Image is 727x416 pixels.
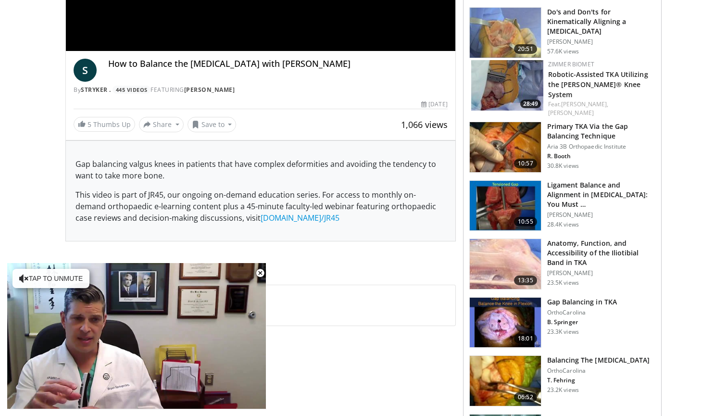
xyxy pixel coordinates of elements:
span: 20:51 [514,44,537,54]
h3: Gap Balancing in TKA [547,297,617,307]
span: Gap balancing valgus knees in patients that have complex deformities and avoiding the tendency to... [75,159,436,181]
p: 23.5K views [547,279,579,287]
h3: Balancing The [MEDICAL_DATA] [547,355,650,365]
a: 20:51 Do's and Don'ts for Kinematically Aligning a [MEDICAL_DATA] [PERSON_NAME] 57.6K views [469,7,655,58]
img: 243629_0004_1.png.150x105_q85_crop-smart_upscale.jpg [470,298,541,348]
p: 57.6K views [547,48,579,55]
p: B. Springer [547,318,617,326]
span: 28:49 [520,100,541,108]
div: By FEATURING [74,86,448,94]
button: Close [251,263,270,283]
span: 10:57 [514,159,537,168]
a: [PERSON_NAME] [548,109,594,117]
img: howell_knee_1.png.150x105_q85_crop-smart_upscale.jpg [470,8,541,58]
h4: How to Balance the [MEDICAL_DATA] with [PERSON_NAME] [108,59,448,69]
h3: Do's and Don'ts for Kinematically Aligning a [MEDICAL_DATA] [547,7,655,36]
a: 10:55 Ligament Balance and Alignment in [MEDICAL_DATA]: You Must … [PERSON_NAME] 28.4K views [469,180,655,231]
a: 18:01 Gap Balancing in TKA OrthoCarolina B. Springer 23.3K views [469,297,655,348]
span: This video is part of JR45, our ongoing on-demand education series. For access to monthly on-dema... [75,189,436,223]
a: 445 Videos [113,86,150,94]
a: [PERSON_NAME], [561,100,608,108]
a: 10:57 Primary TKA Via the Gap Balancing Technique Aria 3B Orthopaedic Institute R. Booth 30.8K views [469,122,655,173]
a: Zimmer Biomet [548,60,594,68]
p: 30.8K views [547,162,579,170]
a: S [74,59,97,82]
button: Tap to unmute [13,269,89,288]
a: 5 Thumbs Up [74,117,135,132]
p: OrthoCarolina [547,367,650,375]
p: [PERSON_NAME] [547,269,655,277]
a: Robotic-Assisted TKA Utilizing the [PERSON_NAME]® Knee System [548,70,648,99]
img: 242016_0004_1.png.150x105_q85_crop-smart_upscale.jpg [470,181,541,231]
span: 13:35 [514,276,537,285]
button: Save to [188,117,237,132]
p: Aria 3B Orthopaedic Institute [547,143,655,151]
p: R. Booth [547,152,655,160]
a: 13:35 Anatomy, Function, and Accessibility of the Iliotibial Band in TKA [PERSON_NAME] 23.5K views [469,239,655,290]
a: Stryker . [81,86,111,94]
img: 8628d054-67c0-4db7-8e0b-9013710d5e10.150x105_q85_crop-smart_upscale.jpg [471,60,543,111]
p: [PERSON_NAME] [547,38,655,46]
p: 23.2K views [547,386,579,394]
img: 761519_3.png.150x105_q85_crop-smart_upscale.jpg [470,122,541,172]
a: [PERSON_NAME] [184,86,235,94]
span: 10:55 [514,217,537,227]
span: 1,066 views [401,119,448,130]
p: T. Fehring [547,377,650,384]
h3: Primary TKA Via the Gap Balancing Technique [547,122,655,141]
span: 06:52 [514,392,537,402]
p: [PERSON_NAME] [547,211,655,219]
a: 28:49 [471,60,543,111]
p: 23.3K views [547,328,579,336]
a: [DOMAIN_NAME]/JR45 [261,213,339,223]
span: 5 [88,120,91,129]
img: 38616_0000_3.png.150x105_q85_crop-smart_upscale.jpg [470,239,541,289]
p: OrthoCarolina [547,309,617,316]
video-js: Video Player [7,263,266,409]
a: 06:52 Balancing The [MEDICAL_DATA] OrthoCarolina T. Fehring 23.2K views [469,355,655,406]
span: 18:01 [514,334,537,343]
div: Feat. [548,100,653,117]
img: 275545_0002_1.png.150x105_q85_crop-smart_upscale.jpg [470,356,541,406]
p: 28.4K views [547,221,579,228]
button: Share [139,117,184,132]
h3: Ligament Balance and Alignment in [MEDICAL_DATA]: You Must … [547,180,655,209]
h3: Anatomy, Function, and Accessibility of the Iliotibial Band in TKA [547,239,655,267]
div: [DATE] [421,100,447,109]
